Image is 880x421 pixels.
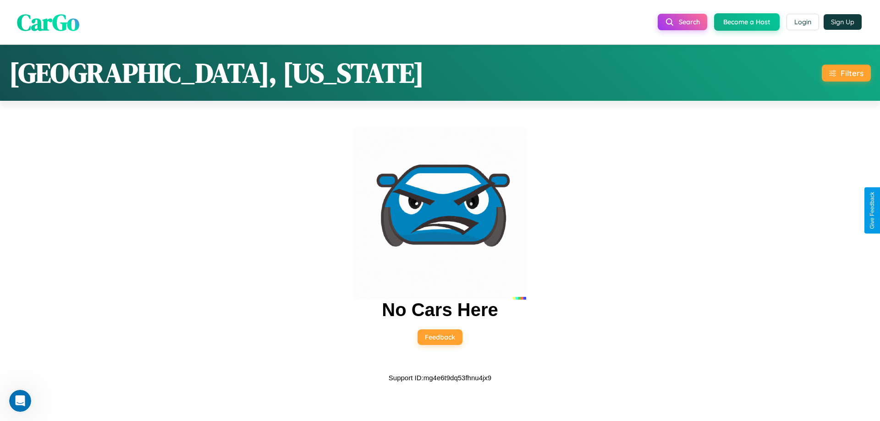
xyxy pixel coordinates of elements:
p: Support ID: mg4e6t9dq53fhnu4jx9 [389,372,491,384]
button: Search [658,14,707,30]
div: Filters [841,68,863,78]
iframe: Intercom live chat [9,390,31,412]
span: Search [679,18,700,26]
span: CarGo [17,6,79,38]
div: Give Feedback [869,192,875,229]
button: Login [786,14,819,30]
button: Feedback [418,329,462,345]
button: Become a Host [714,13,780,31]
img: car [354,127,526,300]
h2: No Cars Here [382,300,498,320]
button: Filters [822,65,871,82]
button: Sign Up [824,14,862,30]
h1: [GEOGRAPHIC_DATA], [US_STATE] [9,54,424,92]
